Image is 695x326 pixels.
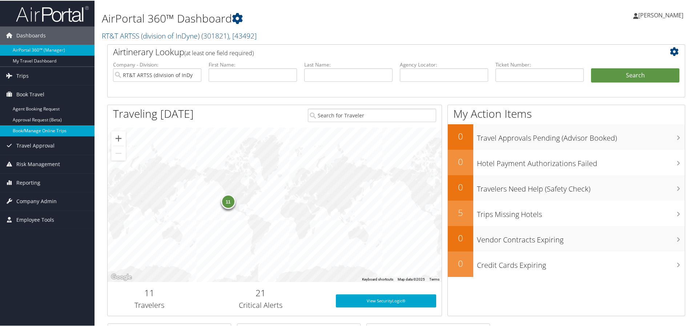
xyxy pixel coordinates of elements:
[201,30,229,40] span: ( 301821 )
[448,174,685,200] a: 0Travelers Need Help (Safety Check)
[113,45,631,57] h2: Airtinerary Lookup
[398,277,425,281] span: Map data ©2025
[477,256,685,270] h3: Credit Cards Expiring
[477,230,685,244] h3: Vendor Contracts Expiring
[16,154,60,173] span: Risk Management
[591,68,679,82] button: Search
[448,124,685,149] a: 0Travel Approvals Pending (Advisor Booked)
[16,192,57,210] span: Company Admin
[448,200,685,225] a: 5Trips Missing Hotels
[16,136,55,154] span: Travel Approval
[209,60,297,68] label: First Name:
[304,60,393,68] label: Last Name:
[448,180,473,193] h2: 0
[111,130,126,145] button: Zoom in
[448,257,473,269] h2: 0
[633,4,691,25] a: [PERSON_NAME]
[102,10,494,25] h1: AirPortal 360™ Dashboard
[16,5,89,22] img: airportal-logo.png
[477,205,685,219] h3: Trips Missing Hotels
[221,193,235,208] div: 11
[362,276,393,281] button: Keyboard shortcuts
[400,60,488,68] label: Agency Locator:
[638,11,683,19] span: [PERSON_NAME]
[448,129,473,142] h2: 0
[111,145,126,160] button: Zoom out
[429,277,439,281] a: Terms (opens in new tab)
[477,180,685,193] h3: Travelers Need Help (Safety Check)
[113,286,186,298] h2: 11
[16,210,54,228] span: Employee Tools
[16,26,46,44] span: Dashboards
[308,108,436,121] input: Search for Traveler
[448,149,685,174] a: 0Hotel Payment Authorizations Failed
[102,30,257,40] a: RT&T ARTSS (division of InDyne)
[109,272,133,281] a: Open this area in Google Maps (opens a new window)
[113,105,194,121] h1: Traveling [DATE]
[448,206,473,218] h2: 5
[197,286,325,298] h2: 21
[448,251,685,276] a: 0Credit Cards Expiring
[448,105,685,121] h1: My Action Items
[448,225,685,251] a: 0Vendor Contracts Expiring
[477,129,685,142] h3: Travel Approvals Pending (Advisor Booked)
[113,299,186,310] h3: Travelers
[495,60,584,68] label: Ticket Number:
[477,154,685,168] h3: Hotel Payment Authorizations Failed
[448,155,473,167] h2: 0
[336,294,436,307] a: View SecurityLogic®
[229,30,257,40] span: , [ 43492 ]
[16,173,40,191] span: Reporting
[113,60,201,68] label: Company - Division:
[16,66,29,84] span: Trips
[16,85,44,103] span: Book Travel
[109,272,133,281] img: Google
[448,231,473,244] h2: 0
[184,48,254,56] span: (at least one field required)
[197,299,325,310] h3: Critical Alerts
